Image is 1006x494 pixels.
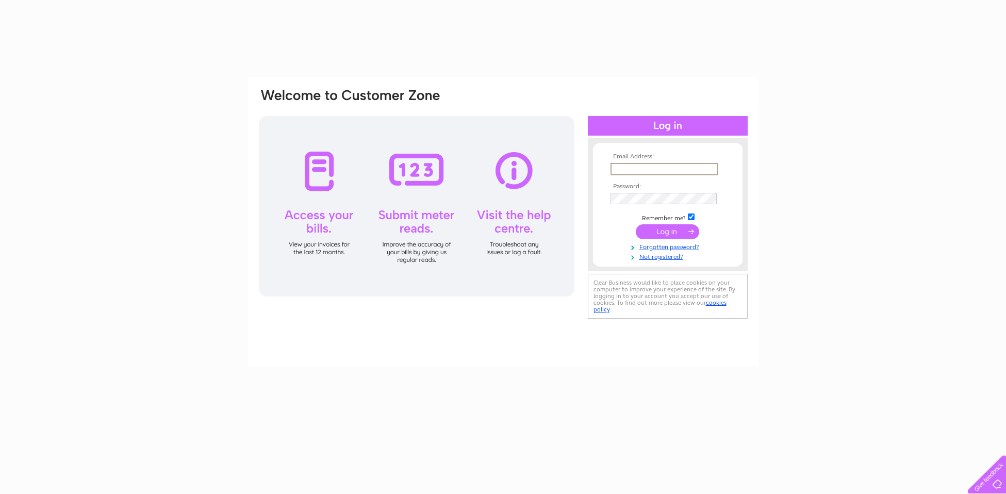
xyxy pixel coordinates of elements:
[593,299,727,313] a: cookies policy
[608,212,728,222] td: Remember me?
[588,274,748,319] div: Clear Business would like to place cookies on your computer to improve your experience of the sit...
[611,251,728,261] a: Not registered?
[611,241,728,251] a: Forgotten password?
[608,183,728,190] th: Password:
[636,224,699,239] input: Submit
[608,153,728,160] th: Email Address:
